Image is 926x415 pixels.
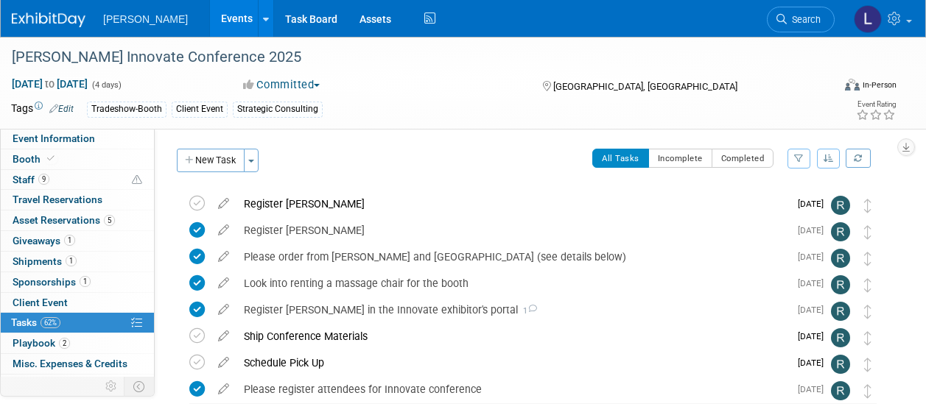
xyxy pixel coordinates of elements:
[124,377,155,396] td: Toggle Event Tabs
[13,194,102,205] span: Travel Reservations
[211,356,236,369] a: edit
[236,297,789,322] div: Register [PERSON_NAME] in the Innovate exhibitor's portal
[211,330,236,343] a: edit
[13,358,127,369] span: Misc. Expenses & Credits
[11,316,60,328] span: Tasks
[13,297,68,308] span: Client Event
[831,196,850,215] img: Rebecca Deis
[1,190,154,210] a: Travel Reservations
[767,7,835,32] a: Search
[787,14,821,25] span: Search
[80,276,91,287] span: 1
[211,277,236,290] a: edit
[1,129,154,149] a: Event Information
[13,255,77,267] span: Shipments
[864,225,871,239] i: Move task
[236,244,789,269] div: Please order from [PERSON_NAME] and [GEOGRAPHIC_DATA] (see details below)
[846,149,871,168] a: Refresh
[798,278,831,288] span: [DATE]
[43,78,57,90] span: to
[59,338,70,349] span: 2
[864,199,871,213] i: Move task
[798,225,831,235] span: [DATE]
[13,153,57,165] span: Booth
[648,149,712,168] button: Incomplete
[864,384,871,398] i: Move task
[13,174,49,185] span: Staff
[1,293,154,313] a: Client Event
[831,222,850,241] img: Rebecca Deis
[831,355,850,374] img: Rebecca Deis
[864,331,871,345] i: Move task
[49,104,74,114] a: Edit
[1,252,154,272] a: Shipments1
[798,199,831,209] span: [DATE]
[798,305,831,315] span: [DATE]
[862,79,897,91] div: In-Person
[831,328,850,347] img: Rebecca Deis
[103,13,188,25] span: [PERSON_NAME]
[13,214,115,226] span: Asset Reservations
[104,215,115,226] span: 5
[1,333,154,353] a: Playbook2
[1,272,154,292] a: Sponsorships1
[1,313,154,333] a: Tasks62%
[1,210,154,230] a: Asset Reservations5
[172,102,228,117] div: Client Event
[592,149,649,168] button: All Tasks
[13,276,91,288] span: Sponsorships
[236,191,789,216] div: Register [PERSON_NAME]
[831,249,850,268] img: Rebecca Deis
[236,377,789,402] div: Please register attendees for Innovate conference
[7,44,821,71] div: [PERSON_NAME] Innovate Conference 2025
[236,271,789,296] div: Look into renting a massage chair for the booth
[233,102,323,117] div: Strategic Consulting
[13,337,70,349] span: Playbook
[798,331,831,341] span: [DATE]
[211,303,236,316] a: edit
[211,224,236,237] a: edit
[856,101,896,108] div: Event Rating
[798,252,831,262] span: [DATE]
[132,174,142,187] span: Potential Scheduling Conflict -- at least one attendee is tagged in another overlapping event.
[831,302,850,321] img: Rebecca Deis
[236,218,789,243] div: Register [PERSON_NAME]
[64,235,75,246] span: 1
[66,255,77,266] span: 1
[831,381,850,400] img: Rebecca Deis
[47,155,55,163] i: Booth reservation complete
[1,231,154,251] a: Giveaways1
[11,77,88,91] span: [DATE] [DATE]
[864,278,871,292] i: Move task
[864,358,871,372] i: Move task
[553,81,737,92] span: [GEOGRAPHIC_DATA], [GEOGRAPHIC_DATA]
[798,384,831,394] span: [DATE]
[13,235,75,246] span: Giveaways
[99,377,124,396] td: Personalize Event Tab Strip
[1,354,154,374] a: Misc. Expenses & Credits
[518,306,537,316] span: 1
[845,79,860,91] img: Format-Inperson.png
[91,80,122,90] span: (4 days)
[1,149,154,169] a: Booth
[238,77,326,93] button: Committed
[1,170,154,190] a: Staff9
[768,77,897,99] div: Event Format
[864,305,871,319] i: Move task
[211,383,236,396] a: edit
[211,250,236,263] a: edit
[236,350,789,375] div: Schedule Pick Up
[864,252,871,266] i: Move task
[177,149,245,172] button: New Task
[11,101,74,118] td: Tags
[38,174,49,185] span: 9
[831,275,850,294] img: Rebecca Deis
[712,149,774,168] button: Completed
[13,132,95,144] span: Event Information
[236,324,789,349] div: Ship Conference Materials
[41,317,60,328] span: 62%
[211,197,236,210] a: edit
[12,13,85,27] img: ExhibitDay
[798,358,831,368] span: [DATE]
[87,102,166,117] div: Tradeshow-Booth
